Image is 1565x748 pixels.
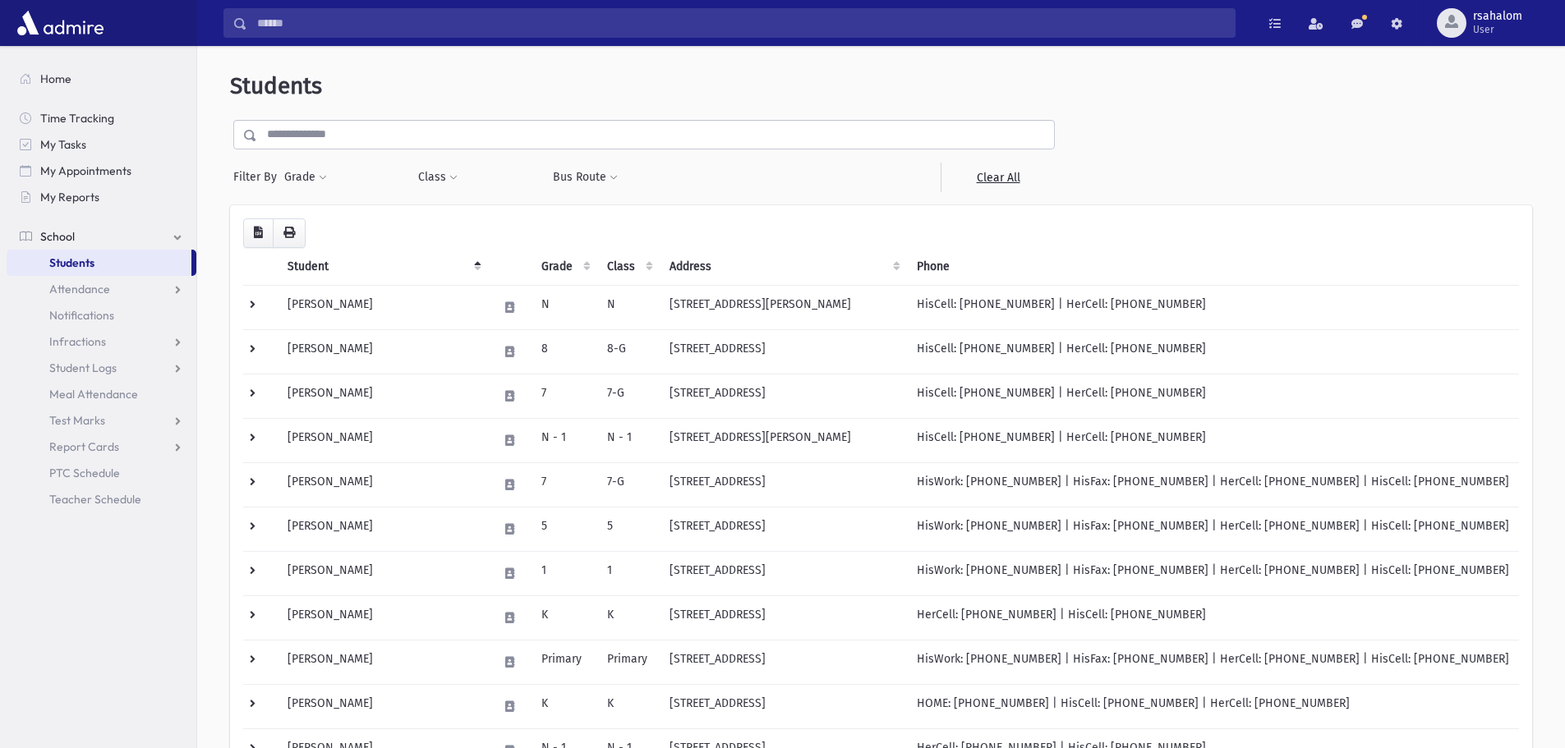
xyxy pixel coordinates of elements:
[243,218,274,248] button: CSV
[49,492,141,507] span: Teacher Schedule
[907,551,1519,595] td: HisWork: [PHONE_NUMBER] | HisFax: [PHONE_NUMBER] | HerCell: [PHONE_NUMBER] | HisCell: [PHONE_NUMBER]
[7,486,196,512] a: Teacher Schedule
[278,418,488,462] td: [PERSON_NAME]
[597,374,660,418] td: 7-G
[40,111,114,126] span: Time Tracking
[7,223,196,250] a: School
[273,218,306,248] button: Print
[907,640,1519,684] td: HisWork: [PHONE_NUMBER] | HisFax: [PHONE_NUMBER] | HerCell: [PHONE_NUMBER] | HisCell: [PHONE_NUMBER]
[278,329,488,374] td: [PERSON_NAME]
[660,374,907,418] td: [STREET_ADDRESS]
[597,418,660,462] td: N - 1
[278,507,488,551] td: [PERSON_NAME]
[532,551,597,595] td: 1
[597,248,660,286] th: Class: activate to sort column ascending
[597,640,660,684] td: Primary
[40,163,131,178] span: My Appointments
[247,8,1235,38] input: Search
[49,439,119,454] span: Report Cards
[660,462,907,507] td: [STREET_ADDRESS]
[660,684,907,728] td: [STREET_ADDRESS]
[278,248,488,286] th: Student: activate to sort column descending
[907,507,1519,551] td: HisWork: [PHONE_NUMBER] | HisFax: [PHONE_NUMBER] | HerCell: [PHONE_NUMBER] | HisCell: [PHONE_NUMBER]
[49,360,117,375] span: Student Logs
[233,168,283,186] span: Filter By
[7,460,196,486] a: PTC Schedule
[417,163,458,192] button: Class
[1473,23,1522,36] span: User
[532,462,597,507] td: 7
[532,640,597,684] td: Primary
[660,640,907,684] td: [STREET_ADDRESS]
[907,418,1519,462] td: HisCell: [PHONE_NUMBER] | HerCell: [PHONE_NUMBER]
[49,413,105,428] span: Test Marks
[7,105,196,131] a: Time Tracking
[907,248,1519,286] th: Phone
[278,684,488,728] td: [PERSON_NAME]
[7,434,196,460] a: Report Cards
[597,595,660,640] td: K
[597,329,660,374] td: 8-G
[597,684,660,728] td: K
[597,285,660,329] td: N
[283,163,328,192] button: Grade
[7,184,196,210] a: My Reports
[7,407,196,434] a: Test Marks
[552,163,619,192] button: Bus Route
[907,595,1519,640] td: HerCell: [PHONE_NUMBER] | HisCell: [PHONE_NUMBER]
[278,595,488,640] td: [PERSON_NAME]
[532,248,597,286] th: Grade: activate to sort column ascending
[49,308,114,323] span: Notifications
[907,684,1519,728] td: HOME: [PHONE_NUMBER] | HisCell: [PHONE_NUMBER] | HerCell: [PHONE_NUMBER]
[941,163,1055,192] a: Clear All
[7,158,196,184] a: My Appointments
[660,418,907,462] td: [STREET_ADDRESS][PERSON_NAME]
[49,255,94,270] span: Students
[40,190,99,204] span: My Reports
[49,387,138,402] span: Meal Attendance
[7,355,196,381] a: Student Logs
[907,285,1519,329] td: HisCell: [PHONE_NUMBER] | HerCell: [PHONE_NUMBER]
[532,595,597,640] td: K
[1473,10,1522,23] span: rsahalom
[532,374,597,418] td: 7
[660,551,907,595] td: [STREET_ADDRESS]
[7,250,191,276] a: Students
[7,131,196,158] a: My Tasks
[49,466,120,480] span: PTC Schedule
[49,334,106,349] span: Infractions
[40,137,86,152] span: My Tasks
[660,595,907,640] td: [STREET_ADDRESS]
[278,551,488,595] td: [PERSON_NAME]
[597,507,660,551] td: 5
[13,7,108,39] img: AdmirePro
[278,462,488,507] td: [PERSON_NAME]
[907,329,1519,374] td: HisCell: [PHONE_NUMBER] | HerCell: [PHONE_NUMBER]
[532,507,597,551] td: 5
[660,329,907,374] td: [STREET_ADDRESS]
[532,418,597,462] td: N - 1
[660,507,907,551] td: [STREET_ADDRESS]
[660,248,907,286] th: Address: activate to sort column ascending
[660,285,907,329] td: [STREET_ADDRESS][PERSON_NAME]
[40,71,71,86] span: Home
[278,374,488,418] td: [PERSON_NAME]
[278,640,488,684] td: [PERSON_NAME]
[7,328,196,355] a: Infractions
[278,285,488,329] td: [PERSON_NAME]
[230,72,322,99] span: Students
[7,276,196,302] a: Attendance
[40,229,75,244] span: School
[7,66,196,92] a: Home
[597,551,660,595] td: 1
[532,329,597,374] td: 8
[7,302,196,328] a: Notifications
[49,282,110,296] span: Attendance
[907,374,1519,418] td: HisCell: [PHONE_NUMBER] | HerCell: [PHONE_NUMBER]
[532,684,597,728] td: K
[597,462,660,507] td: 7-G
[907,462,1519,507] td: HisWork: [PHONE_NUMBER] | HisFax: [PHONE_NUMBER] | HerCell: [PHONE_NUMBER] | HisCell: [PHONE_NUMBER]
[7,381,196,407] a: Meal Attendance
[532,285,597,329] td: N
